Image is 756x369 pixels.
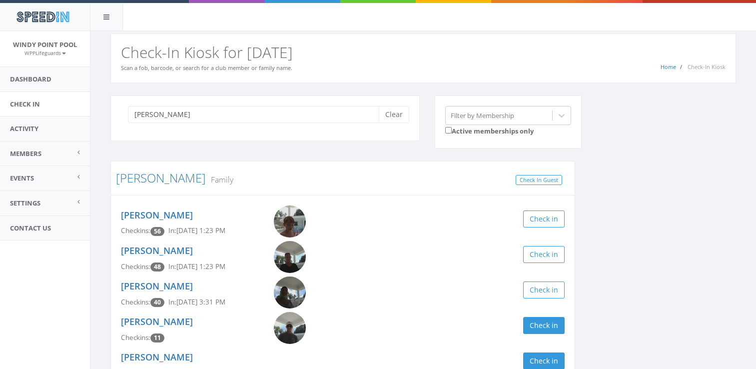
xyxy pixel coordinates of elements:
[24,49,66,56] small: WPPLifeguards
[128,106,386,123] input: Search a name to check in
[516,175,562,185] a: Check In Guest
[451,110,514,120] div: Filter by Membership
[10,223,51,232] span: Contact Us
[10,173,34,182] span: Events
[121,333,150,342] span: Checkins:
[121,244,193,256] a: [PERSON_NAME]
[150,298,164,307] span: Checkin count
[121,226,150,235] span: Checkins:
[523,246,565,263] button: Check in
[168,226,225,235] span: In: [DATE] 1:23 PM
[121,209,193,221] a: [PERSON_NAME]
[206,174,233,185] small: Family
[661,63,676,70] a: Home
[150,227,164,236] span: Checkin count
[150,262,164,271] span: Checkin count
[274,205,306,237] img: Austin_Vega.png
[445,127,452,133] input: Active memberships only
[379,106,409,123] button: Clear
[168,297,225,306] span: In: [DATE] 3:31 PM
[121,262,150,271] span: Checkins:
[10,198,40,207] span: Settings
[523,210,565,227] button: Check in
[688,63,726,70] span: Check-In Kiosk
[121,315,193,327] a: [PERSON_NAME]
[116,169,206,186] a: [PERSON_NAME]
[121,351,193,363] a: [PERSON_NAME]
[121,44,726,60] h2: Check-In Kiosk for [DATE]
[24,48,66,57] a: WPPLifeguards
[121,280,193,292] a: [PERSON_NAME]
[523,317,565,334] button: Check in
[121,64,292,71] small: Scan a fob, barcode, or search for a club member or family name.
[445,125,534,136] label: Active memberships only
[11,7,74,26] img: speedin_logo.png
[274,241,306,273] img: Leslie_Vega.png
[13,40,77,49] span: Windy Point Pool
[274,276,306,308] img: Jose_Vega.png
[10,149,41,158] span: Members
[121,297,150,306] span: Checkins:
[523,281,565,298] button: Check in
[150,333,164,342] span: Checkin count
[168,262,225,271] span: In: [DATE] 1:23 PM
[274,312,306,344] img: Aiden_Vega.png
